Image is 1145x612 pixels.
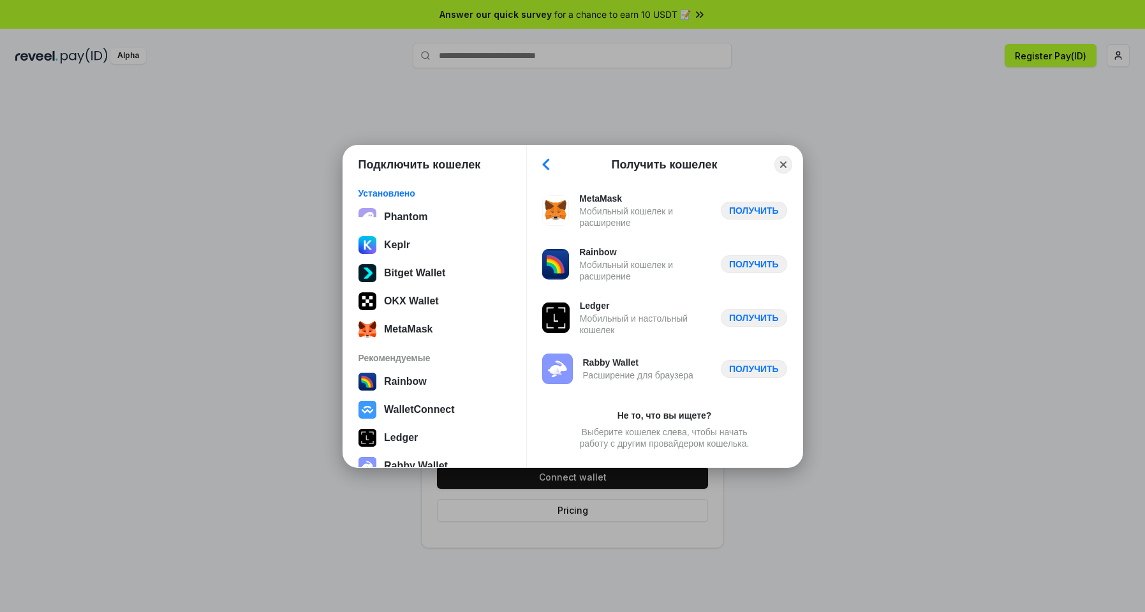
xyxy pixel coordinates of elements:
img: svg+xml,%3Csvg%20xmlns%3D%22http%3A%2F%2Fwww.w3.org%2F2000%2Fsvg%22%20width%3D%2228%22%20height%3... [358,429,376,447]
div: MetaMask [384,324,432,335]
div: Rainbow [384,376,427,387]
div: ПОЛУЧИТЬ [729,258,779,270]
div: Phantom [384,211,427,223]
img: svg+xml,%3Csvg%20width%3D%2228%22%20height%3D%2228%22%20viewBox%3D%220%200%2028%2028%22%20fill%3D... [542,195,570,226]
button: Bitget Wallet [355,260,515,286]
div: Rainbow [579,246,711,258]
div: Rabby Wallet [583,357,693,368]
button: ПОЛУЧИТЬ [721,255,787,273]
div: ПОЛУЧИТЬ [729,205,779,216]
div: Установлено [358,188,511,199]
img: svg+xml,%3Csvg%20xmlns%3D%22http%3A%2F%2Fwww.w3.org%2F2000%2Fsvg%22%20width%3D%2228%22%20height%3... [542,302,570,333]
img: ByMCUfJCc2WaAAAAAElFTkSuQmCC [358,236,376,254]
button: ПОЛУЧИТЬ [721,360,787,378]
div: Keplr [384,239,410,251]
div: Ledger [384,432,418,444]
div: Мобильный кошелек и расширение [579,205,711,228]
button: OKX Wallet [355,288,515,314]
img: svg+xml,%3Csvg%20xmlns%3D%22http%3A%2F%2Fwww.w3.org%2F2000%2Fsvg%22%20fill%3D%22none%22%20viewBox... [542,354,573,384]
button: Ledger [355,425,515,451]
button: ПОЛУЧИТЬ [721,309,787,327]
img: svg+xml,%3Csvg%20xmlns%3D%22http%3A%2F%2Fwww.w3.org%2F2000%2Fsvg%22%20fill%3D%22none%22%20viewBox... [358,457,376,475]
div: Мобильный кошелек и расширение [579,259,711,282]
img: svg+xml,%3Csvg%20width%3D%2228%22%20height%3D%2228%22%20viewBox%3D%220%200%2028%2028%22%20fill%3D... [358,401,376,419]
div: Bitget Wallet [384,267,445,279]
div: MetaMask [579,193,711,204]
div: Расширение для браузера [583,369,693,381]
div: Выберите кошелек слева, чтобы начать работу с другим провайдером кошелька. [577,426,752,449]
div: Rabby Wallet [384,460,448,472]
div: Получить кошелек [611,157,717,172]
img: svg+xml,%3Csvg%20width%3D%22120%22%20height%3D%22120%22%20viewBox%3D%220%200%20120%20120%22%20fil... [358,373,376,391]
button: Keplr [355,232,515,258]
div: OKX Wallet [384,295,439,307]
h1: Подключить кошелек [358,157,481,172]
button: Close [774,156,792,174]
div: ПОЛУЧИТЬ [729,363,779,375]
img: svg+xml,%3Csvg%20width%3D%22120%22%20height%3D%22120%22%20viewBox%3D%220%200%20120%20120%22%20fil... [542,249,570,280]
button: WalletConnect [355,397,515,422]
img: svg+xml;base64,PHN2ZyB3aWR0aD0iMzUiIGhlaWdodD0iMzQiIHZpZXdCb3g9IjAgMCAzNSAzNCIgZmlsbD0ibm9uZSIgeG... [358,320,376,338]
button: Phantom [355,204,515,230]
div: Мобильный и настольный кошелек [580,313,711,336]
button: Rabby Wallet [355,453,515,479]
img: epq2vO3P5aLWl15yRS7Q49p1fHTx2Sgh99jU3kfXv7cnPATIVQHAx5oQs66JWv3SWEjHOsb3kKgmE5WNBxBId7C8gm8wEgOvz... [358,208,376,226]
img: 5VZ71FV6L7PA3gg3tXrdQ+DgLhC+75Wq3no69P3MC0NFQpx2lL04Ql9gHK1bRDjsSBIvScBnDTk1WrlGIZBorIDEYJj+rhdgn... [358,292,376,310]
div: Не то, что вы ищете? [617,410,712,421]
button: ПОЛУЧИТЬ [721,202,787,220]
button: Rainbow [355,369,515,394]
div: Ledger [580,300,711,311]
button: MetaMask [355,317,515,342]
div: WalletConnect [384,404,455,415]
div: Рекомендуемые [358,352,511,364]
div: ПОЛУЧИТЬ [729,312,779,324]
img: svg+xml;base64,PHN2ZyB3aWR0aD0iNTEyIiBoZWlnaHQ9IjUxMiIgdmlld0JveD0iMCAwIDUxMiA1MTIiIGZpbGw9Im5vbm... [358,264,376,282]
